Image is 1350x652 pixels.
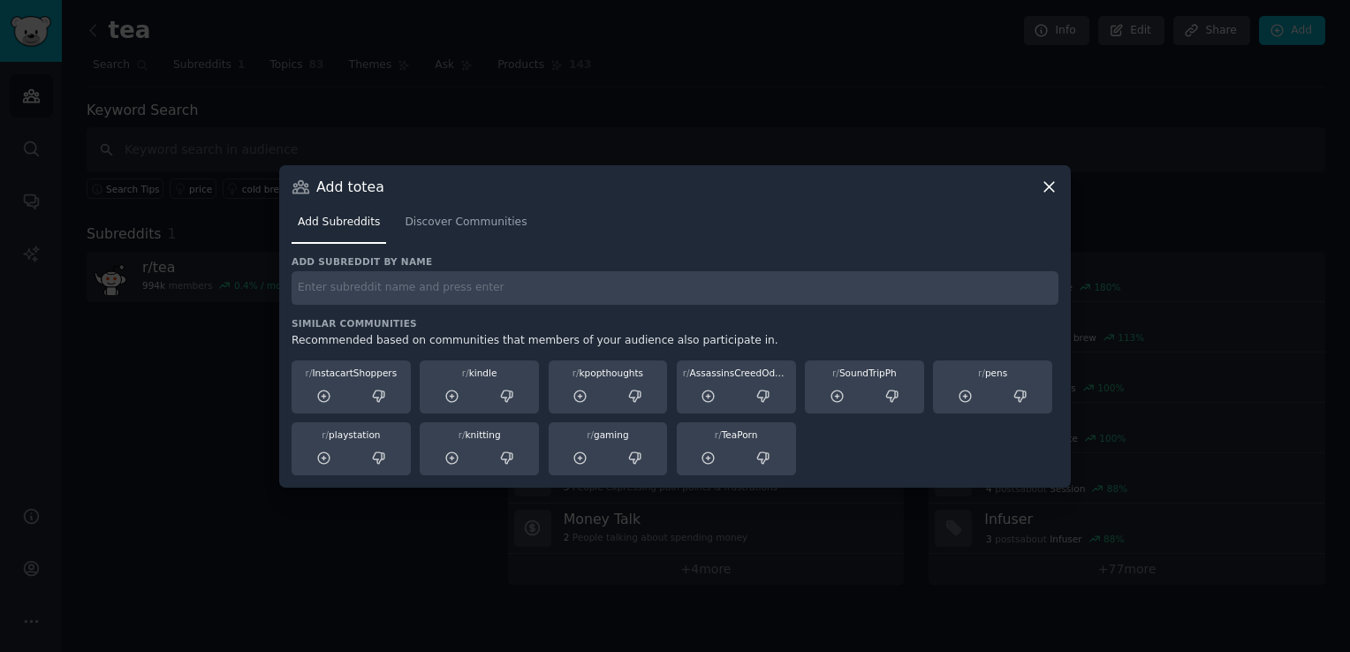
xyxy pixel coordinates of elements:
[715,429,722,440] span: r/
[405,215,527,231] span: Discover Communities
[555,367,662,379] div: kpopthoughts
[573,368,580,378] span: r/
[587,429,594,440] span: r/
[398,208,533,245] a: Discover Communities
[316,178,384,196] h3: Add to tea
[322,429,329,440] span: r/
[426,367,533,379] div: kindle
[832,368,839,378] span: r/
[298,215,380,231] span: Add Subreddits
[459,429,466,440] span: r/
[292,271,1058,306] input: Enter subreddit name and press enter
[298,367,405,379] div: InstacartShoppers
[462,368,469,378] span: r/
[555,428,662,441] div: gaming
[292,255,1058,268] h3: Add subreddit by name
[939,367,1046,379] div: pens
[292,208,386,245] a: Add Subreddits
[292,317,1058,330] h3: Similar Communities
[683,367,790,379] div: AssassinsCreedOdyssey
[978,368,985,378] span: r/
[298,428,405,441] div: playstation
[292,333,1058,349] div: Recommended based on communities that members of your audience also participate in.
[811,367,918,379] div: SoundTripPh
[426,428,533,441] div: knitting
[683,428,790,441] div: TeaPorn
[306,368,313,378] span: r/
[683,368,690,378] span: r/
